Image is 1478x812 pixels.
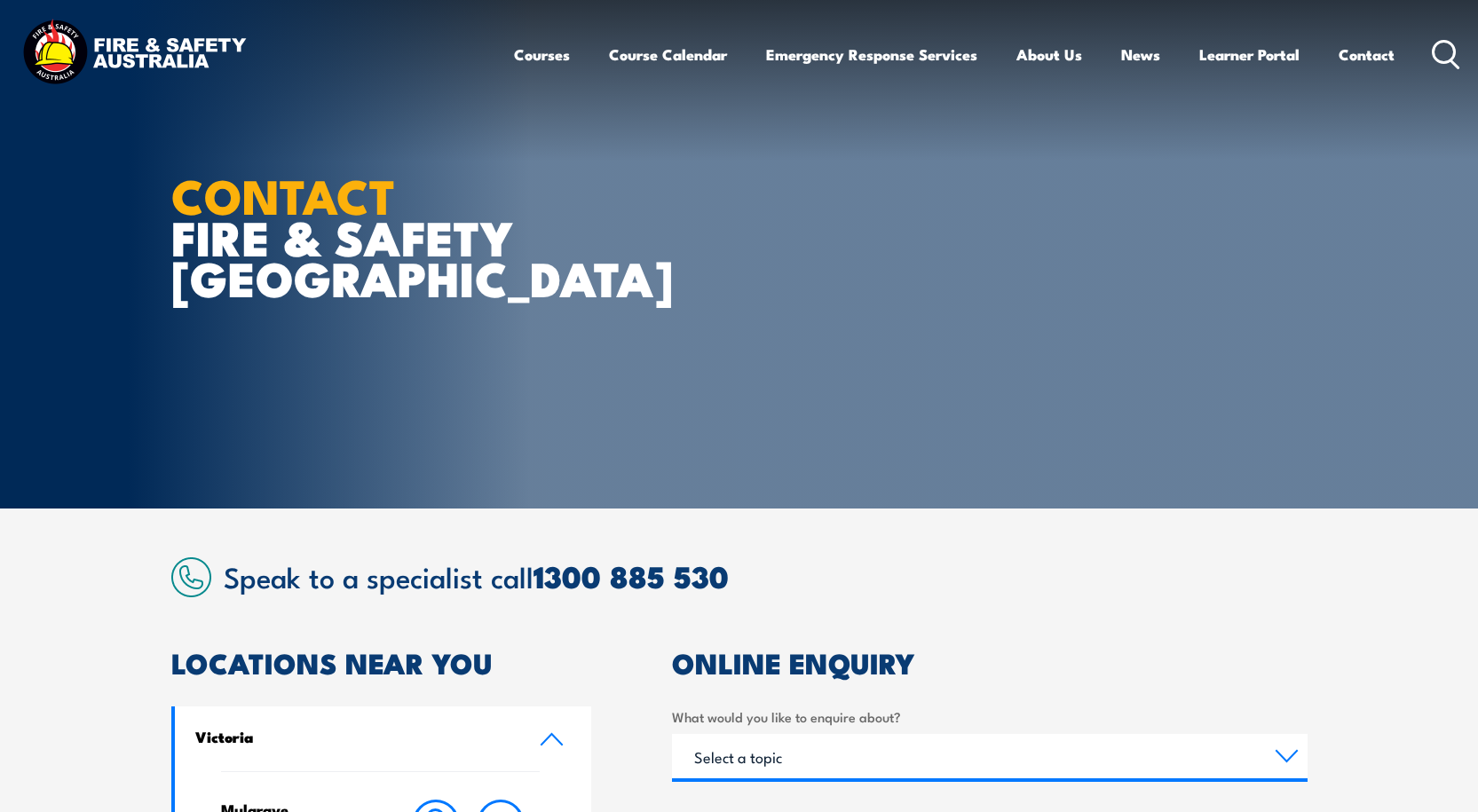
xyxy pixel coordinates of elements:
[672,650,1308,674] h2: ONLINE ENQUIRY
[609,31,727,78] a: Course Calendar
[171,174,610,298] h1: FIRE & SAFETY [GEOGRAPHIC_DATA]
[171,157,396,231] strong: CONTACT
[1199,31,1300,78] a: Learner Portal
[672,706,1308,727] label: What would you like to enquire about?
[171,650,592,674] h2: LOCATIONS NEAR YOU
[1339,31,1395,78] a: Contact
[766,31,977,78] a: Emergency Response Services
[1121,31,1160,78] a: News
[175,706,592,771] a: Victoria
[224,560,1308,592] h2: Speak to a specialist call
[514,31,570,78] a: Courses
[195,727,513,746] h4: Victoria
[534,552,729,599] a: 1300 885 530
[1016,31,1082,78] a: About Us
